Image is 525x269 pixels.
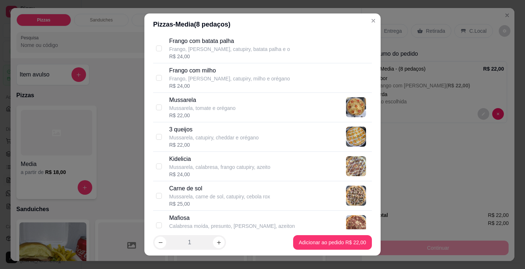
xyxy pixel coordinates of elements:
p: Frango com milho [169,66,290,75]
p: 1 [188,238,191,247]
p: Mussarela, catupiry, cheddar e orégano [169,134,259,141]
div: Pizzas - Media ( 8 pedaços) [153,19,372,29]
div: R$ 24,00 [169,82,290,90]
div: R$ 22,00 [169,112,236,119]
div: R$ 22,00 [169,141,259,149]
div: R$ 24,00 [169,53,290,60]
div: R$ 24,00 [169,171,271,178]
button: Close [367,15,379,27]
img: product-image [346,186,366,206]
p: Mafiosa [169,214,295,222]
p: Calabresa moída, presunto, [PERSON_NAME], azeiton [169,222,295,230]
p: Frango, [PERSON_NAME], catupiry, batata palha e o [169,46,290,53]
button: increase-product-quantity [213,237,225,248]
img: product-image [346,156,366,176]
img: product-image [346,97,366,117]
p: 3 queijos [169,125,259,134]
p: Mussarela, carne de sol, catupiry, cebola rox [169,193,270,200]
img: product-image [346,127,366,147]
p: Mussarela [169,96,236,104]
p: Mussarela, tomate e orégano [169,104,236,112]
p: Frango com batata palha [169,37,290,46]
button: Adicionar ao pedido R$ 22,00 [293,235,372,250]
p: Carne de sol [169,184,270,193]
div: R$ 25,00 [169,200,270,207]
p: Frango, [PERSON_NAME], catupiry, milho e orégano [169,75,290,82]
img: product-image [346,215,366,235]
p: Mussarela, calabresa, frango catupiry, azeito [169,163,271,171]
button: decrease-product-quantity [155,237,166,248]
p: Kidelicia [169,155,271,163]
